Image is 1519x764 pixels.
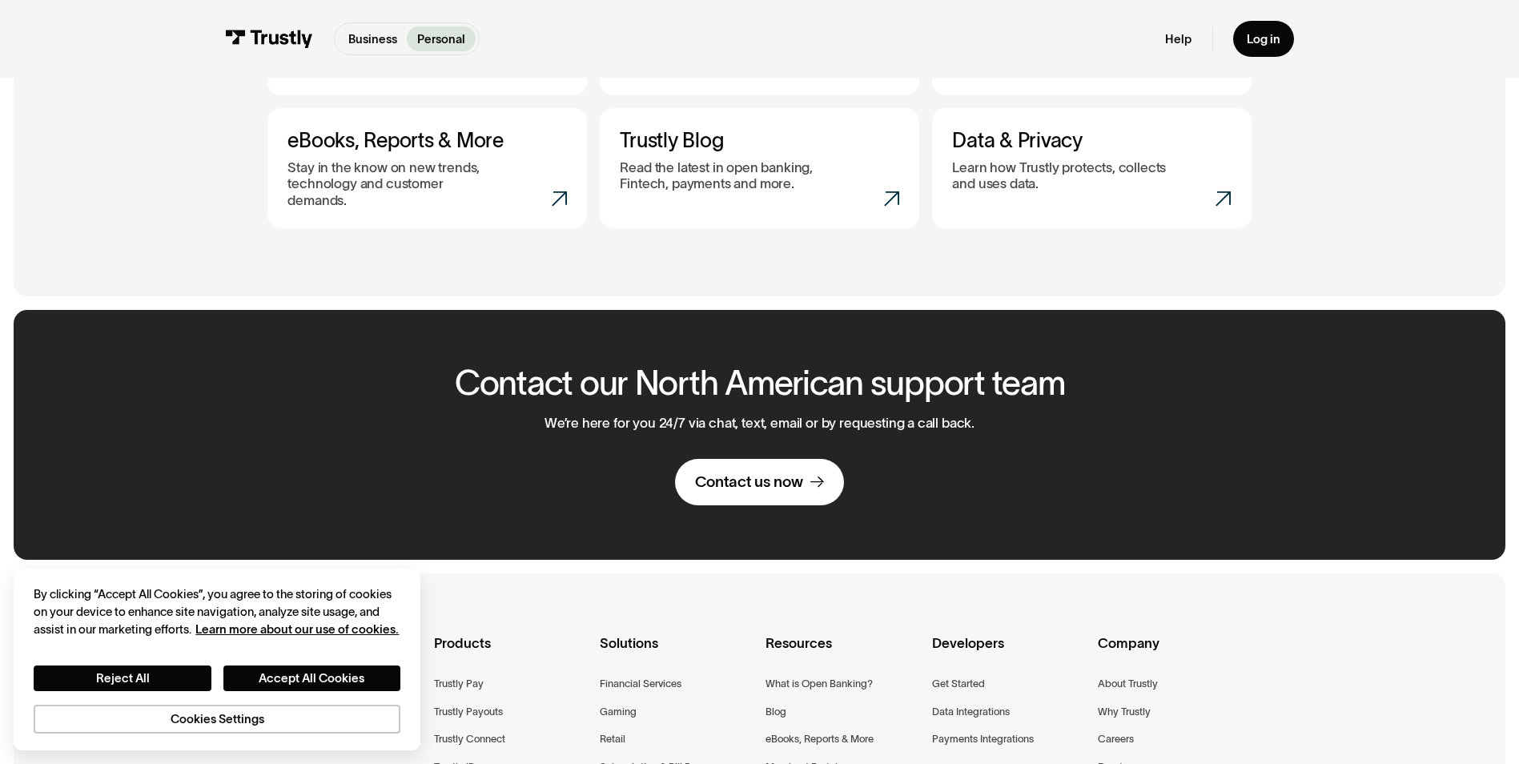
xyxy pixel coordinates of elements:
a: What is Open Banking? [766,675,873,693]
a: Data Integrations [932,703,1010,721]
a: Contact us now [675,459,844,506]
p: Personal [417,30,465,48]
a: Log in [1233,21,1294,57]
div: By clicking “Accept All Cookies”, you agree to the storing of cookies on your device to enhance s... [34,585,400,639]
a: Trustly Payouts [434,703,503,721]
p: Stay in the know on new trends, technology and customer demands. [287,159,504,208]
a: Personal [407,26,475,51]
a: More information about your privacy, opens in a new tab [195,622,399,636]
div: Developers [932,633,1085,675]
div: Privacy [34,585,400,734]
p: Learn how Trustly protects, collects and uses data. [952,159,1168,192]
p: Read the latest in open banking, Fintech, payments and more. [620,159,836,192]
a: Business [338,26,407,51]
a: Why Trustly [1098,703,1151,721]
a: eBooks, Reports & MoreStay in the know on new trends, technology and customer demands. [267,108,587,229]
div: Contact us now [695,472,803,493]
p: We’re here for you 24/7 via chat, text, email or by requesting a call back. [545,415,974,431]
a: Careers [1098,730,1134,748]
a: eBooks, Reports & More [766,730,874,748]
p: Business [348,30,397,48]
div: Resources [766,633,919,675]
img: Trustly Logo [225,30,313,48]
a: Gaming [600,703,637,721]
a: Trustly Pay [434,675,484,693]
h3: Trustly Blog [620,128,898,153]
button: Cookies Settings [34,705,400,734]
a: Payments Integrations [932,730,1034,748]
a: Blog [766,703,786,721]
a: Retail [600,730,625,748]
a: Help [1165,31,1191,46]
div: Solutions [600,633,753,675]
h3: eBooks, Reports & More [287,128,566,153]
a: About Trustly [1098,675,1158,693]
h2: Contact our North American support team [455,364,1064,402]
a: Financial Services [600,675,681,693]
button: Accept All Cookies [223,665,400,691]
div: Log in [1247,31,1280,46]
a: Trustly Connect [434,730,505,748]
a: Trustly BlogRead the latest in open banking, Fintech, payments and more. [600,108,919,229]
a: Data & PrivacyLearn how Trustly protects, collects and uses data. [932,108,1252,229]
h3: Data & Privacy [952,128,1231,153]
div: Cookie banner [14,569,421,750]
button: Reject All [34,665,211,691]
a: Get Started [932,675,985,693]
div: Products [434,633,588,675]
div: Company [1098,633,1252,675]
